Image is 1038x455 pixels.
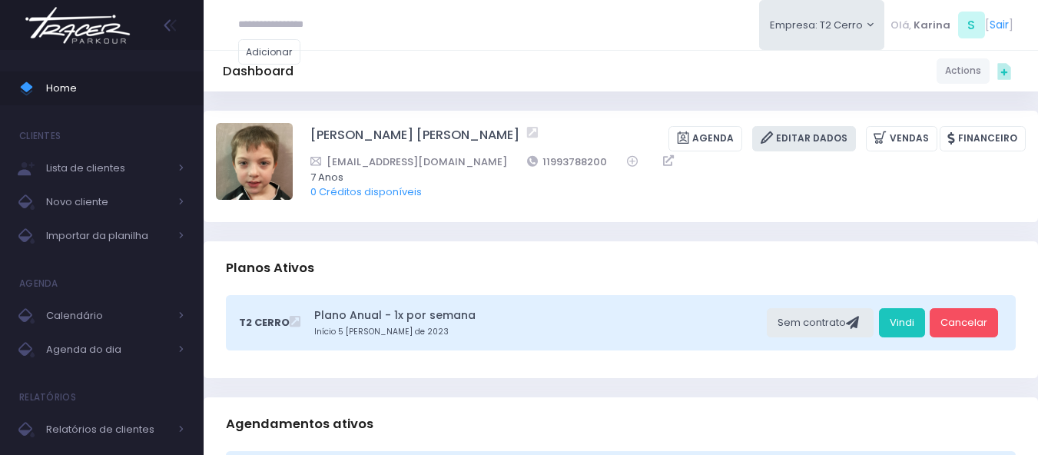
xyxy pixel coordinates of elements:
a: Agenda [668,126,742,151]
a: Adicionar [238,39,301,65]
a: Vindi [879,308,925,337]
a: 11993788200 [527,154,608,170]
span: Calendário [46,306,169,326]
span: Lista de clientes [46,158,169,178]
span: Novo cliente [46,192,169,212]
span: Karina [914,18,950,33]
span: 7 Anos [310,170,1006,185]
div: [ ] [884,8,1019,42]
span: Relatórios de clientes [46,420,169,440]
div: Quick actions [990,56,1019,85]
small: Início 5 [PERSON_NAME] de 2023 [314,326,762,338]
a: [PERSON_NAME] [PERSON_NAME] [310,126,519,151]
span: Importar da planilha [46,226,169,246]
span: Olá, [890,18,911,33]
a: Vendas [866,126,937,151]
h4: Clientes [19,121,61,151]
h4: Relatórios [19,382,76,413]
a: Actions [937,58,990,84]
span: T2 Cerro [239,315,290,330]
span: Home [46,78,184,98]
a: 0 Créditos disponíveis [310,184,422,199]
a: Financeiro [940,126,1026,151]
a: Plano Anual - 1x por semana [314,307,762,324]
h5: Dashboard [223,64,293,79]
h3: Planos Ativos [226,246,314,290]
div: Sem contrato [767,308,874,337]
label: Alterar foto de perfil [216,123,293,204]
a: [EMAIL_ADDRESS][DOMAIN_NAME] [310,154,507,170]
span: S [958,12,985,38]
a: Sair [990,17,1009,33]
span: Agenda do dia [46,340,169,360]
img: Victor Soldi Marques [216,123,293,200]
a: Editar Dados [752,126,856,151]
h3: Agendamentos ativos [226,402,373,446]
a: Cancelar [930,308,998,337]
h4: Agenda [19,268,58,299]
